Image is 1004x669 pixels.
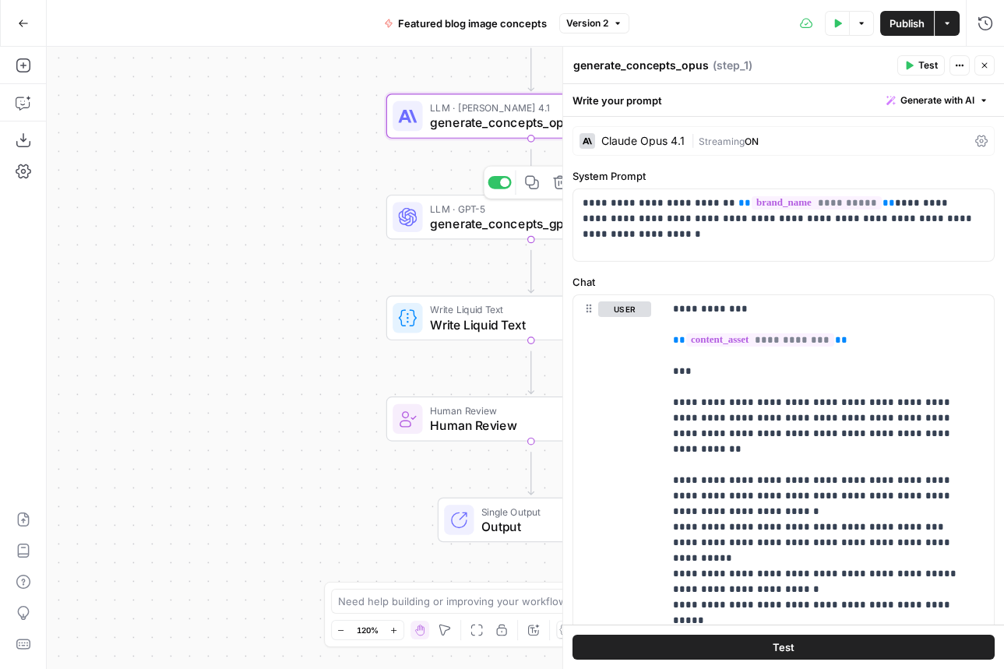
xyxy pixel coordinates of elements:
[559,13,629,33] button: Version 2
[890,16,925,31] span: Publish
[773,639,794,655] span: Test
[430,302,623,317] span: Write Liquid Text
[430,201,625,216] span: LLM · GPT-5
[528,150,534,192] g: Edge from step_1 to step_3
[398,16,547,31] span: Featured blog image concepts
[481,517,584,536] span: Output
[528,351,534,393] g: Edge from step_4 to step_5
[713,58,752,73] span: ( step_1 )
[601,136,685,146] div: Claude Opus 4.1
[918,58,938,72] span: Test
[528,48,534,90] g: Edge from start to step_1
[880,90,995,111] button: Generate with AI
[528,452,534,495] g: Edge from step_5 to end
[572,635,995,660] button: Test
[566,16,608,30] span: Version 2
[430,403,625,417] span: Human Review
[598,301,651,317] button: user
[386,93,676,139] div: LLM · [PERSON_NAME] 4.1generate_concepts_opusStep 1
[563,84,1004,116] div: Write your prompt
[572,274,995,290] label: Chat
[745,136,759,147] span: ON
[897,55,945,76] button: Test
[900,93,974,107] span: Generate with AI
[691,132,699,148] span: |
[430,113,626,132] span: generate_concepts_opus
[572,168,995,184] label: System Prompt
[375,11,556,36] button: Featured blog image concepts
[880,11,934,36] button: Publish
[430,100,626,115] span: LLM · [PERSON_NAME] 4.1
[430,416,625,435] span: Human Review
[386,195,676,240] div: LLM · GPT-5generate_concepts_gpt-5Step 3Test
[430,315,623,334] span: Write Liquid Text
[386,295,676,340] div: Write Liquid TextWrite Liquid TextStep 4
[699,136,745,147] span: Streaming
[386,396,676,442] div: Human ReviewHuman ReviewStep 5
[430,214,625,233] span: generate_concepts_gpt-5
[528,250,534,292] g: Edge from step_3 to step_4
[481,504,584,519] span: Single Output
[573,58,709,73] textarea: generate_concepts_opus
[386,498,676,543] div: Single OutputOutputEnd
[357,624,379,636] span: 120%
